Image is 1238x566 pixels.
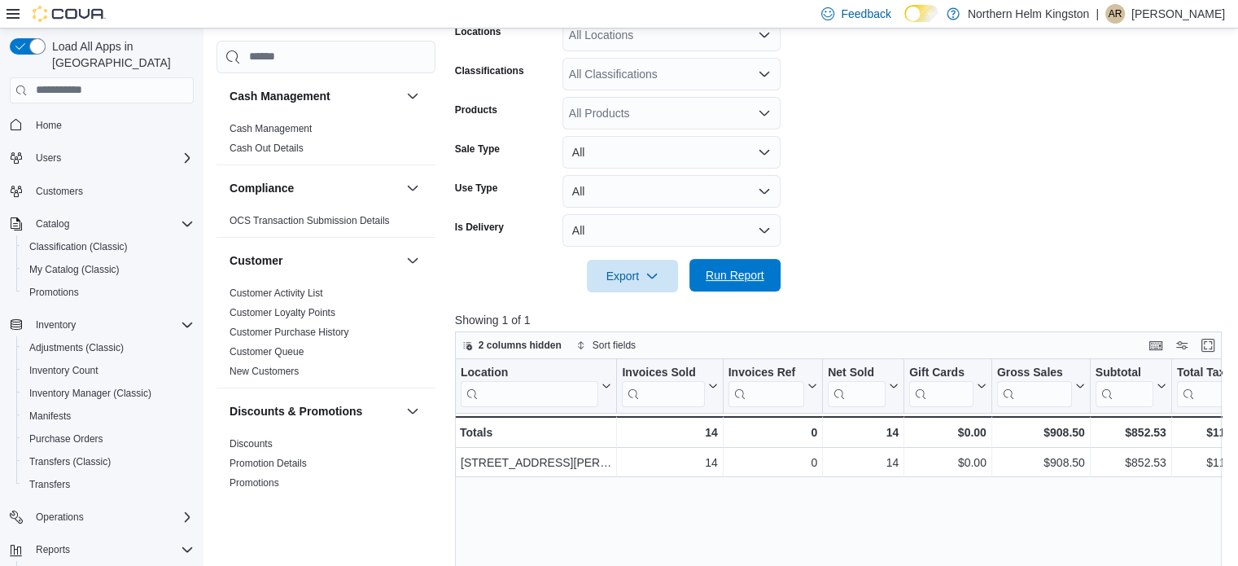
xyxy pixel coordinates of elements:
[230,123,312,134] a: Cash Management
[29,315,82,335] button: Inventory
[728,365,803,406] div: Invoices Ref
[36,318,76,331] span: Inventory
[587,260,678,292] button: Export
[622,365,704,380] div: Invoices Sold
[904,5,938,22] input: Dark Mode
[622,365,717,406] button: Invoices Sold
[29,341,124,354] span: Adjustments (Classic)
[29,214,194,234] span: Catalog
[3,147,200,169] button: Users
[828,423,899,442] div: 14
[29,455,111,468] span: Transfers (Classic)
[23,406,77,426] a: Manifests
[16,405,200,428] button: Manifests
[29,286,79,299] span: Promotions
[230,88,400,104] button: Cash Management
[16,359,200,382] button: Inventory Count
[3,314,200,336] button: Inventory
[909,365,973,380] div: Gift Cards
[403,251,422,270] button: Customer
[461,365,598,406] div: Location
[23,475,194,494] span: Transfers
[230,215,390,226] a: OCS Transaction Submission Details
[29,116,68,135] a: Home
[403,178,422,198] button: Compliance
[230,438,273,450] a: Discounts
[461,365,611,406] button: Location
[23,406,194,426] span: Manifests
[29,540,77,559] button: Reports
[1198,336,1218,355] button: Enter fullscreen
[230,122,312,135] span: Cash Management
[904,22,905,23] span: Dark Mode
[29,507,90,527] button: Operations
[29,181,194,201] span: Customers
[29,364,98,377] span: Inventory Count
[597,260,668,292] span: Export
[1109,4,1122,24] span: AR
[29,387,151,400] span: Inventory Manager (Classic)
[3,506,200,529] button: Operations
[230,476,279,489] span: Promotions
[230,180,294,196] h3: Compliance
[29,240,128,253] span: Classification (Classic)
[230,366,299,377] a: New Customers
[909,365,973,406] div: Gift Card Sales
[909,365,986,406] button: Gift Cards
[3,179,200,203] button: Customers
[16,450,200,473] button: Transfers (Classic)
[23,384,194,403] span: Inventory Manager (Classic)
[403,86,422,106] button: Cash Management
[3,538,200,561] button: Reports
[997,423,1085,442] div: $908.50
[36,119,62,132] span: Home
[230,477,279,489] a: Promotions
[455,143,500,156] label: Sale Type
[230,365,299,378] span: New Customers
[997,365,1072,380] div: Gross Sales
[230,326,349,339] span: Customer Purchase History
[622,423,717,442] div: 14
[29,432,103,445] span: Purchase Orders
[1096,453,1166,472] div: $852.53
[230,142,304,155] span: Cash Out Details
[36,185,83,198] span: Customers
[217,119,435,165] div: Cash Management
[479,339,562,352] span: 2 columns hidden
[230,306,335,319] span: Customer Loyalty Points
[23,361,194,380] span: Inventory Count
[230,287,323,300] span: Customer Activity List
[728,423,816,442] div: 0
[622,453,717,472] div: 14
[23,361,105,380] a: Inventory Count
[403,401,422,421] button: Discounts & Promotions
[455,64,524,77] label: Classifications
[997,365,1085,406] button: Gross Sales
[29,182,90,201] a: Customers
[23,237,134,257] a: Classification (Classic)
[23,452,117,472] a: Transfers (Classic)
[230,287,323,299] a: Customer Activity List
[230,327,349,338] a: Customer Purchase History
[728,453,816,472] div: 0
[16,336,200,359] button: Adjustments (Classic)
[16,258,200,281] button: My Catalog (Classic)
[16,473,200,496] button: Transfers
[230,252,282,269] h3: Customer
[1177,365,1235,380] div: Total Tax
[23,237,194,257] span: Classification (Classic)
[23,283,194,302] span: Promotions
[1177,365,1235,406] div: Total Tax
[3,113,200,137] button: Home
[841,6,890,22] span: Feedback
[828,453,899,472] div: 14
[230,345,304,358] span: Customer Queue
[230,88,330,104] h3: Cash Management
[46,38,194,71] span: Load All Apps in [GEOGRAPHIC_DATA]
[461,453,611,472] div: [STREET_ADDRESS][PERSON_NAME] - [GEOGRAPHIC_DATA]
[217,283,435,388] div: Customer
[230,457,307,470] span: Promotion Details
[3,213,200,235] button: Catalog
[23,260,194,279] span: My Catalog (Classic)
[16,281,200,304] button: Promotions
